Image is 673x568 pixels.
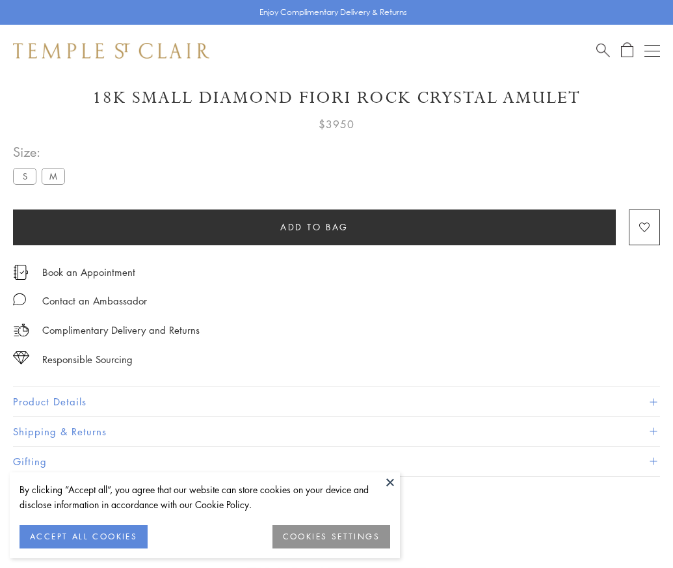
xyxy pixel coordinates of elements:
[13,43,209,59] img: Temple St. Clair
[319,116,354,133] span: $3950
[20,525,148,548] button: ACCEPT ALL COOKIES
[596,42,610,59] a: Search
[42,351,133,368] div: Responsible Sourcing
[42,168,65,184] label: M
[13,447,660,476] button: Gifting
[280,220,349,234] span: Add to bag
[621,42,633,59] a: Open Shopping Bag
[42,322,200,338] p: Complimentary Delivery and Returns
[272,525,390,548] button: COOKIES SETTINGS
[13,265,29,280] img: icon_appointment.svg
[13,87,660,109] h1: 18K Small Diamond Fiori Rock Crystal Amulet
[13,387,660,416] button: Product Details
[42,265,135,279] a: Book an Appointment
[259,6,407,19] p: Enjoy Complimentary Delivery & Returns
[644,43,660,59] button: Open navigation
[13,351,29,364] img: icon_sourcing.svg
[13,168,36,184] label: S
[13,210,616,245] button: Add to bag
[13,293,26,306] img: MessageIcon-01_2.svg
[13,141,70,163] span: Size:
[13,417,660,446] button: Shipping & Returns
[42,293,147,309] div: Contact an Ambassador
[13,322,29,338] img: icon_delivery.svg
[20,482,390,512] div: By clicking “Accept all”, you agree that our website can store cookies on your device and disclos...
